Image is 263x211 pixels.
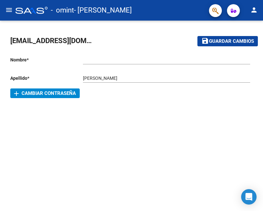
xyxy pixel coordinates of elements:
[10,37,123,45] span: [EMAIL_ADDRESS][DOMAIN_NAME]
[51,3,74,17] span: - omint
[10,56,83,63] p: Nombre
[197,36,258,46] button: Guardar cambios
[74,3,132,17] span: - [PERSON_NAME]
[201,37,209,45] mat-icon: save
[209,39,254,44] span: Guardar cambios
[241,189,257,205] div: Open Intercom Messenger
[14,90,76,96] span: Cambiar Contraseña
[10,75,83,82] p: Apellido
[5,6,13,14] mat-icon: menu
[250,6,258,14] mat-icon: person
[10,88,80,98] button: Cambiar Contraseña
[13,90,20,97] mat-icon: add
